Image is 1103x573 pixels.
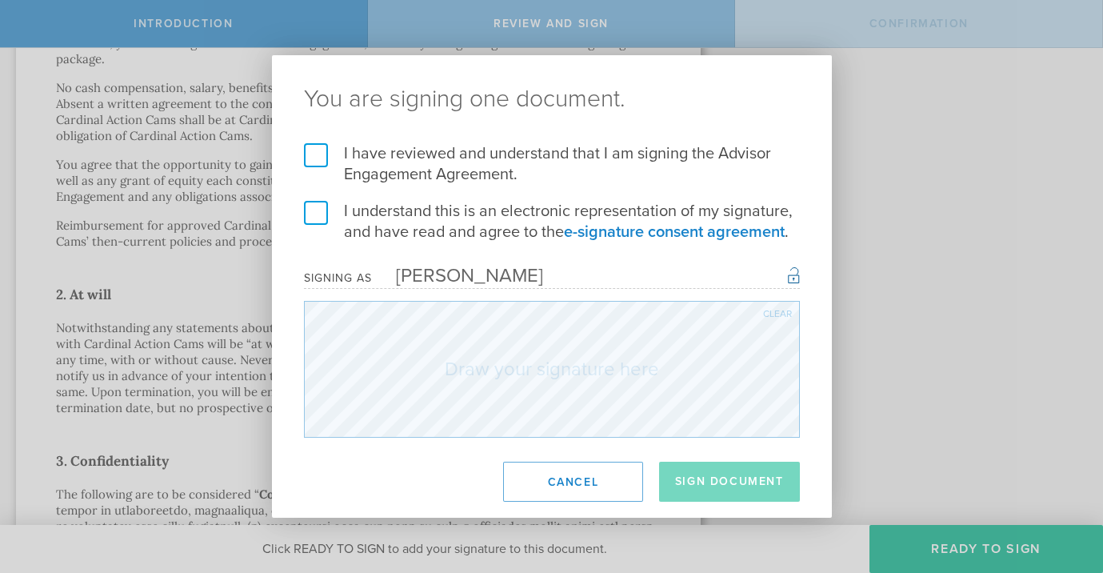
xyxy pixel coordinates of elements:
[304,87,800,111] ng-pluralize: You are signing one document.
[564,222,785,242] a: e-signature consent agreement
[304,201,800,242] label: I understand this is an electronic representation of my signature, and have read and agree to the .
[304,143,800,185] label: I have reviewed and understand that I am signing the Advisor Engagement Agreement.
[659,462,800,502] button: Sign Document
[372,264,543,287] div: [PERSON_NAME]
[304,271,372,285] div: Signing as
[503,462,643,502] button: Cancel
